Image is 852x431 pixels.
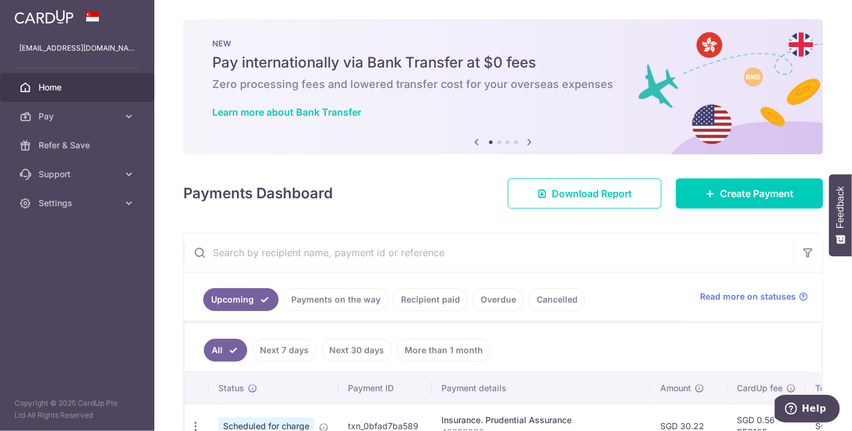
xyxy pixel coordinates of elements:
[39,110,118,122] span: Pay
[39,81,118,93] span: Home
[283,288,388,311] a: Payments on the way
[829,174,852,256] button: Feedback - Show survey
[393,288,468,311] a: Recipient paid
[441,414,641,426] div: Insurance. Prudential Assurance
[39,197,118,209] span: Settings
[39,139,118,151] span: Refer & Save
[212,39,794,48] p: NEW
[184,233,794,272] input: Search by recipient name, payment id or reference
[338,373,432,404] th: Payment ID
[660,382,691,394] span: Amount
[183,183,333,204] h4: Payments Dashboard
[737,382,783,394] span: CardUp fee
[432,373,651,404] th: Payment details
[19,42,135,54] p: [EMAIL_ADDRESS][DOMAIN_NAME]
[204,339,247,362] a: All
[218,382,244,394] span: Status
[212,77,794,92] h6: Zero processing fees and lowered transfer cost for your overseas expenses
[252,339,317,362] a: Next 7 days
[552,186,632,201] span: Download Report
[473,288,524,311] a: Overdue
[212,53,794,72] h5: Pay internationally via Bank Transfer at $0 fees
[183,19,823,154] img: Bank transfer banner
[720,186,794,201] span: Create Payment
[700,291,796,303] span: Read more on statuses
[14,10,74,24] img: CardUp
[203,288,279,311] a: Upcoming
[508,178,661,209] a: Download Report
[529,288,585,311] a: Cancelled
[775,395,840,425] iframe: Opens a widget where you can find more information
[212,106,361,118] a: Learn more about Bank Transfer
[321,339,392,362] a: Next 30 days
[676,178,823,209] a: Create Payment
[397,339,491,362] a: More than 1 month
[39,168,118,180] span: Support
[700,291,808,303] a: Read more on statuses
[835,186,846,228] span: Feedback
